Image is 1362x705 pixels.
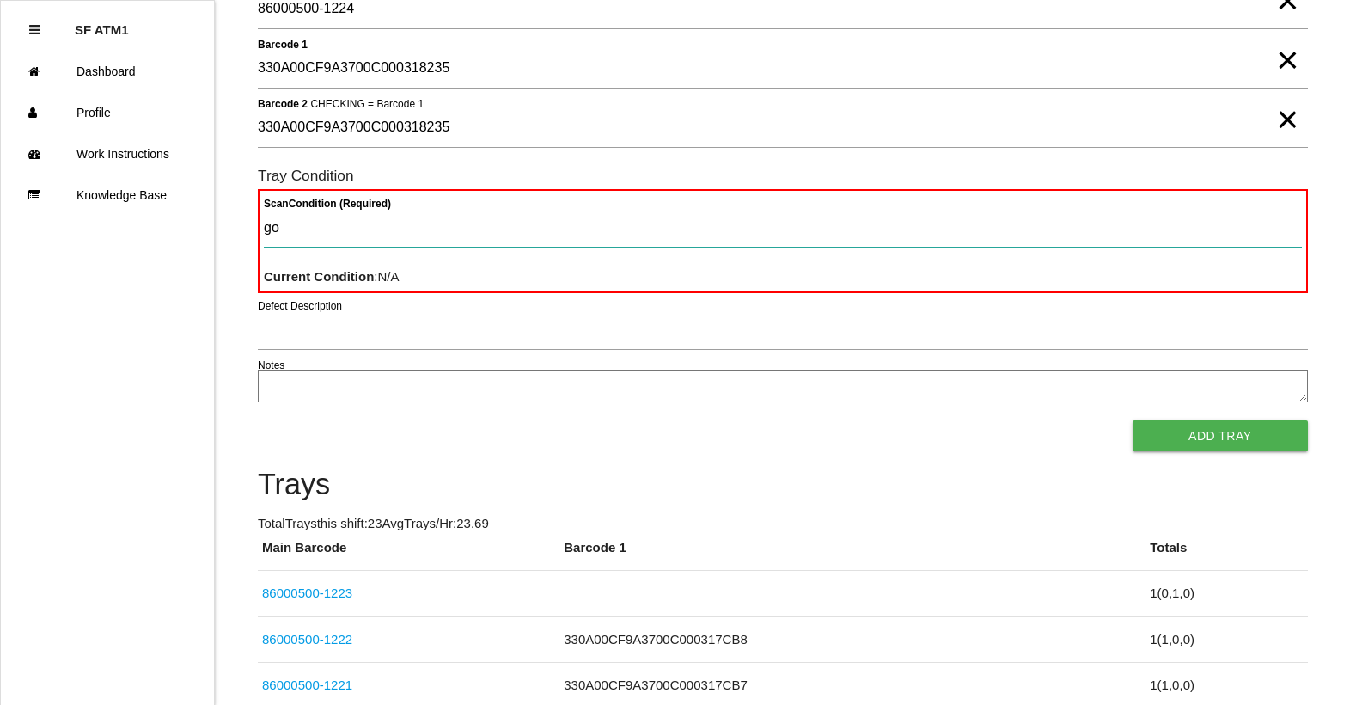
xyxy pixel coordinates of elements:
[262,677,352,692] a: 86000500-1221
[264,198,391,210] b: Scan Condition (Required)
[1,92,214,133] a: Profile
[264,269,374,284] b: Current Condition
[262,632,352,647] a: 86000500-1222
[1,51,214,92] a: Dashboard
[258,358,284,373] label: Notes
[262,585,352,600] a: 86000500-1223
[310,97,424,109] span: CHECKING = Barcode 1
[1,133,214,175] a: Work Instructions
[264,269,400,284] span: : N/A
[29,9,40,51] div: Close
[258,298,342,314] label: Defect Description
[1145,538,1307,571] th: Totals
[559,538,1145,571] th: Barcode 1
[1133,420,1308,451] button: Add Tray
[1276,85,1298,120] span: Clear Input
[258,469,1308,501] h4: Trays
[258,168,1308,184] h6: Tray Condition
[1145,571,1307,617] td: 1 ( 0 , 1 , 0 )
[258,538,559,571] th: Main Barcode
[258,97,308,109] b: Barcode 2
[1145,616,1307,663] td: 1 ( 1 , 0 , 0 )
[258,514,1308,534] p: Total Trays this shift: 23 Avg Trays /Hr: 23.69
[75,9,129,37] p: SF ATM1
[1,175,214,216] a: Knowledge Base
[559,616,1145,663] td: 330A00CF9A3700C000317CB8
[1276,26,1298,60] span: Clear Input
[258,38,308,50] b: Barcode 1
